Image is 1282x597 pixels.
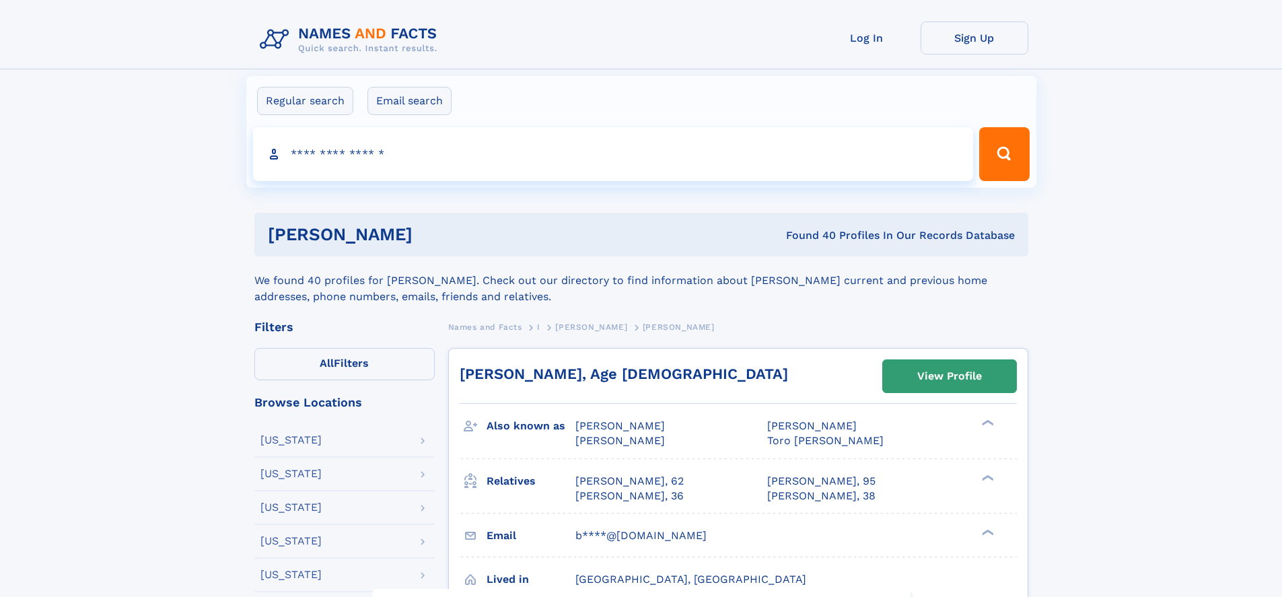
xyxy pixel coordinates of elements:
[575,419,665,432] span: [PERSON_NAME]
[254,256,1028,305] div: We found 40 profiles for [PERSON_NAME]. Check out our directory to find information about [PERSON...
[979,127,1029,181] button: Search Button
[643,322,715,332] span: [PERSON_NAME]
[487,415,575,437] h3: Also known as
[253,127,974,181] input: search input
[254,396,435,409] div: Browse Locations
[260,569,322,580] div: [US_STATE]
[537,318,540,335] a: I
[260,536,322,547] div: [US_STATE]
[320,357,334,370] span: All
[254,22,448,58] img: Logo Names and Facts
[767,419,857,432] span: [PERSON_NAME]
[978,528,995,536] div: ❯
[487,524,575,547] h3: Email
[254,348,435,380] label: Filters
[917,361,982,392] div: View Profile
[268,226,600,243] h1: [PERSON_NAME]
[978,419,995,427] div: ❯
[555,318,627,335] a: [PERSON_NAME]
[537,322,540,332] span: I
[448,318,522,335] a: Names and Facts
[575,489,684,503] a: [PERSON_NAME], 36
[260,502,322,513] div: [US_STATE]
[575,434,665,447] span: [PERSON_NAME]
[767,474,876,489] a: [PERSON_NAME], 95
[555,322,627,332] span: [PERSON_NAME]
[767,489,876,503] a: [PERSON_NAME], 38
[254,321,435,333] div: Filters
[487,470,575,493] h3: Relatives
[921,22,1028,55] a: Sign Up
[575,474,684,489] a: [PERSON_NAME], 62
[883,360,1016,392] a: View Profile
[260,435,322,446] div: [US_STATE]
[575,573,806,586] span: [GEOGRAPHIC_DATA], [GEOGRAPHIC_DATA]
[813,22,921,55] a: Log In
[767,434,884,447] span: Toro [PERSON_NAME]
[978,473,995,482] div: ❯
[599,228,1015,243] div: Found 40 Profiles In Our Records Database
[460,365,788,382] a: [PERSON_NAME], Age [DEMOGRAPHIC_DATA]
[487,568,575,591] h3: Lived in
[260,468,322,479] div: [US_STATE]
[367,87,452,115] label: Email search
[257,87,353,115] label: Regular search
